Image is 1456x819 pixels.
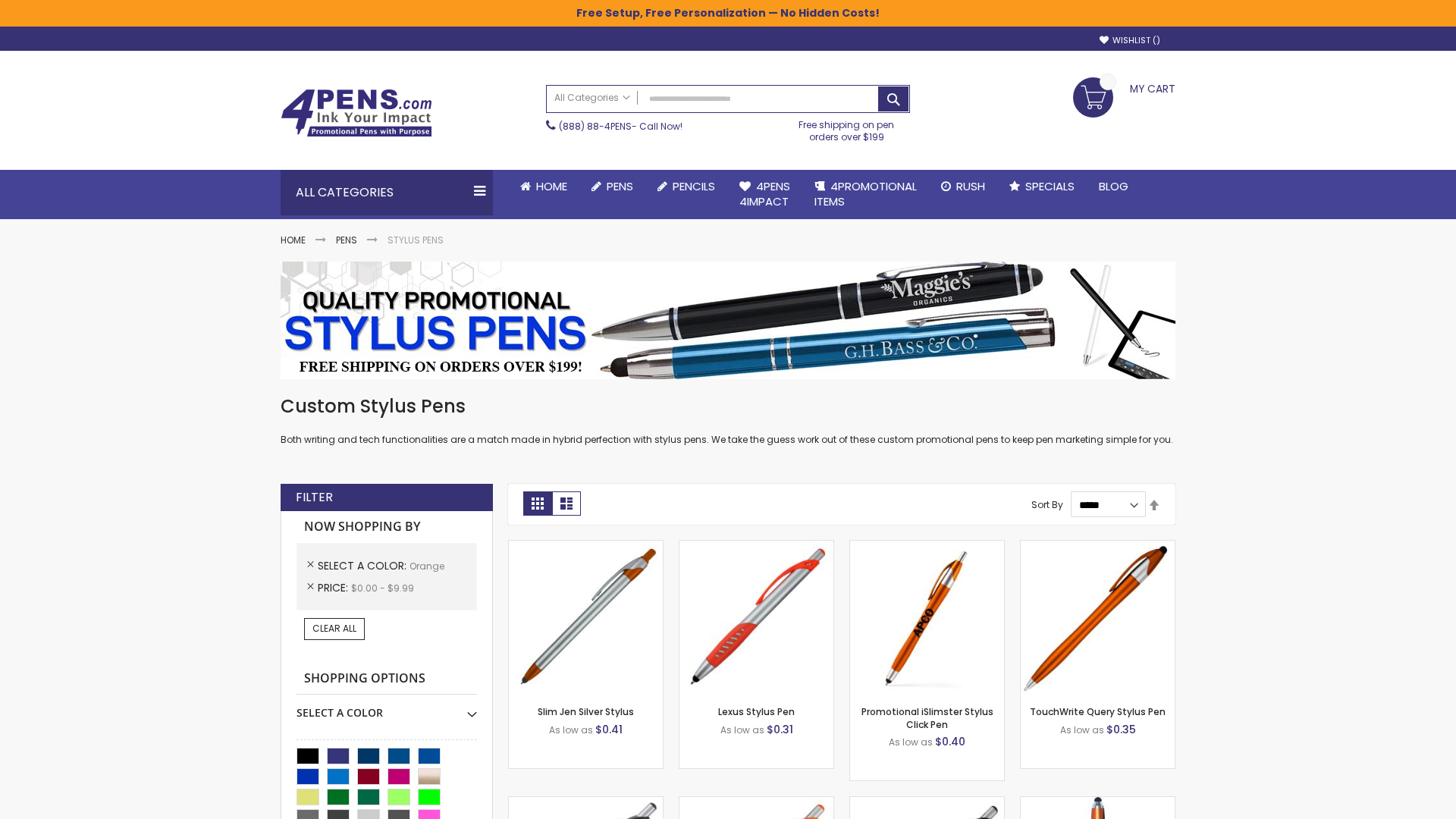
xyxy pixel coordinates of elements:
[536,178,567,194] span: Home
[304,618,365,639] a: Clear All
[318,580,351,595] span: Price
[1087,170,1141,203] a: Blog
[720,723,764,736] span: As low as
[281,89,432,137] img: 4Pens Custom Pens and Promotional Products
[549,723,593,736] span: As low as
[281,394,1175,419] h1: Custom Stylus Pens
[554,92,630,104] span: All Categories
[509,540,663,553] a: Slim Jen Silver Stylus-Orange
[739,178,790,209] span: 4Pens 4impact
[850,796,1004,809] a: Lexus Metallic Stylus Pen-Orange
[547,86,638,111] a: All Categories
[767,722,793,737] span: $0.31
[297,511,477,543] strong: Now Shopping by
[1031,498,1063,511] label: Sort By
[579,170,645,203] a: Pens
[388,234,444,246] strong: Stylus Pens
[351,582,414,595] span: $0.00 - $9.99
[956,178,985,194] span: Rush
[850,541,1004,695] img: Promotional iSlimster Stylus Click Pen-Orange
[281,234,306,246] a: Home
[645,170,727,203] a: Pencils
[718,705,795,718] a: Lexus Stylus Pen
[509,541,663,695] img: Slim Jen Silver Stylus-Orange
[595,722,623,737] span: $0.41
[861,705,993,730] a: Promotional iSlimster Stylus Click Pen
[1106,722,1136,737] span: $0.35
[850,540,1004,553] a: Promotional iSlimster Stylus Click Pen-Orange
[281,170,493,215] div: All Categories
[679,541,833,695] img: Lexus Stylus Pen-Orange
[783,113,911,143] div: Free shipping on pen orders over $199
[409,560,444,573] span: Orange
[281,262,1175,379] img: Stylus Pens
[281,394,1175,447] div: Both writing and tech functionalities are a match made in hybrid perfection with stylus pens. We ...
[673,178,715,194] span: Pencils
[297,695,477,720] div: Select A Color
[1100,35,1160,46] a: Wishlist
[814,178,917,209] span: 4PROMOTIONAL ITEMS
[1021,796,1175,809] a: TouchWrite Command Stylus Pen-Orange
[1025,178,1075,194] span: Specials
[935,734,965,749] span: $0.40
[297,663,477,695] strong: Shopping Options
[336,234,357,246] a: Pens
[802,170,929,219] a: 4PROMOTIONALITEMS
[559,120,682,133] span: - Call Now!
[559,120,632,133] a: (888) 88-4PENS
[296,489,333,506] strong: Filter
[889,736,933,748] span: As low as
[508,170,579,203] a: Home
[1099,178,1128,194] span: Blog
[997,170,1087,203] a: Specials
[929,170,997,203] a: Rush
[1021,541,1175,695] img: TouchWrite Query Stylus Pen-Orange
[679,796,833,809] a: Boston Silver Stylus Pen-Orange
[607,178,633,194] span: Pens
[679,540,833,553] a: Lexus Stylus Pen-Orange
[727,170,802,219] a: 4Pens4impact
[509,796,663,809] a: Boston Stylus Pen-Orange
[1060,723,1104,736] span: As low as
[1030,705,1166,718] a: TouchWrite Query Stylus Pen
[538,705,634,718] a: Slim Jen Silver Stylus
[312,622,356,635] span: Clear All
[523,491,552,516] strong: Grid
[318,558,409,573] span: Select A Color
[1021,540,1175,553] a: TouchWrite Query Stylus Pen-Orange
